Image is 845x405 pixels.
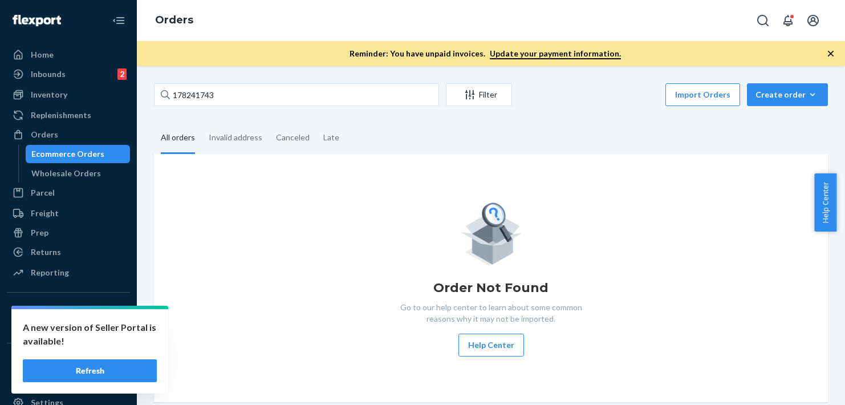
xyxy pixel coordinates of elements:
[31,305,79,317] div: Integrations
[31,267,69,278] div: Reporting
[7,46,130,64] a: Home
[7,204,130,222] a: Freight
[490,48,621,59] a: Update your payment information.
[26,164,131,183] a: Wholesale Orders
[23,359,157,382] button: Refresh
[446,89,511,100] div: Filter
[751,9,774,32] button: Open Search Box
[7,106,130,124] a: Replenishments
[7,243,130,261] a: Returns
[323,123,339,152] div: Late
[146,4,202,37] ol: breadcrumbs
[7,325,130,338] a: Add Integration
[31,89,67,100] div: Inventory
[814,173,836,232] button: Help Center
[26,145,131,163] a: Ecommerce Orders
[755,89,819,100] div: Create order
[433,279,549,297] h1: Order Not Found
[458,334,524,357] button: Help Center
[665,83,740,106] button: Import Orders
[31,168,101,179] div: Wholesale Orders
[31,227,48,238] div: Prep
[7,65,130,83] a: Inbounds2
[747,83,828,106] button: Create order
[7,264,130,282] a: Reporting
[31,246,61,258] div: Returns
[31,129,58,140] div: Orders
[7,224,130,242] a: Prep
[7,184,130,202] a: Parcel
[117,68,127,80] div: 2
[13,15,61,26] img: Flexport logo
[777,9,799,32] button: Open notifications
[31,68,66,80] div: Inbounds
[155,14,193,26] a: Orders
[7,353,130,371] button: Fast Tags
[350,48,621,59] p: Reminder: You have unpaid invoices.
[31,187,55,199] div: Parcel
[7,302,130,320] button: Integrations
[802,9,824,32] button: Open account menu
[31,148,104,160] div: Ecommerce Orders
[161,123,195,154] div: All orders
[276,123,310,152] div: Canceled
[209,123,262,152] div: Invalid address
[31,110,91,121] div: Replenishments
[391,302,591,325] p: Go to our help center to learn about some common reasons why it may not be imported.
[7,125,130,144] a: Orders
[7,86,130,104] a: Inventory
[23,321,157,348] p: A new version of Seller Portal is available!
[446,83,512,106] button: Filter
[154,83,439,106] input: Search orders
[31,49,54,60] div: Home
[107,9,130,32] button: Close Navigation
[31,208,59,219] div: Freight
[460,200,522,265] img: Empty list
[7,375,130,389] a: Add Fast Tag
